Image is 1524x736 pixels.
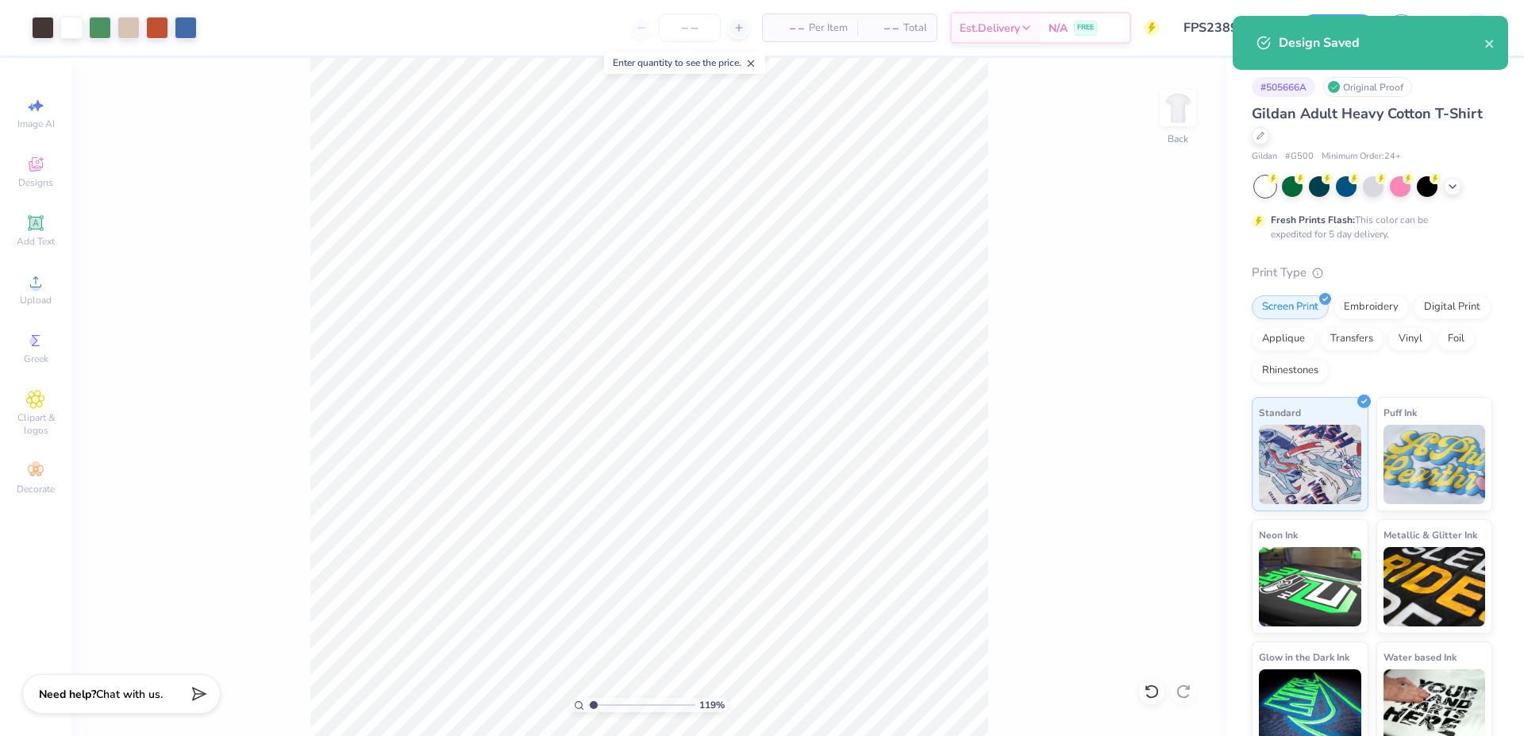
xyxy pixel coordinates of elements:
img: Back [1162,92,1194,124]
span: Minimum Order: 24 + [1322,150,1401,164]
div: Screen Print [1252,295,1329,319]
span: 119 % [699,698,725,712]
span: Decorate [17,483,55,495]
div: Design Saved [1279,33,1484,52]
span: N/A [1049,20,1068,37]
span: FREE [1077,22,1094,33]
span: Standard [1259,404,1301,421]
div: Enter quantity to see the price. [604,52,765,74]
strong: Fresh Prints Flash: [1271,214,1355,226]
strong: Need help? [39,687,96,702]
div: Rhinestones [1252,359,1329,383]
div: Digital Print [1414,295,1491,319]
span: Upload [20,294,52,306]
span: Add Text [17,235,55,248]
div: Back [1168,132,1188,146]
div: Transfers [1320,327,1384,351]
span: Gildan Adult Heavy Cotton T-Shirt [1252,104,1483,123]
span: # G500 [1285,150,1314,164]
span: Clipart & logos [8,411,63,437]
div: Vinyl [1388,327,1433,351]
div: Applique [1252,327,1315,351]
span: Per Item [809,20,848,37]
span: Est. Delivery [960,20,1020,37]
img: Neon Ink [1259,547,1361,626]
span: Greek [24,353,48,365]
span: Chat with us. [96,687,163,702]
span: Neon Ink [1259,526,1298,543]
span: Designs [18,176,53,189]
div: Print Type [1252,264,1492,282]
div: Foil [1437,327,1475,351]
span: Metallic & Glitter Ink [1384,526,1477,543]
img: Standard [1259,425,1361,504]
span: Gildan [1252,150,1277,164]
div: Embroidery [1333,295,1409,319]
span: Total [903,20,927,37]
img: Puff Ink [1384,425,1486,504]
input: – – [659,13,721,42]
span: Image AI [17,118,55,130]
input: Untitled Design [1172,12,1288,44]
button: close [1484,33,1495,52]
div: This color can be expedited for 5 day delivery. [1271,213,1466,241]
div: Original Proof [1323,77,1412,97]
img: Metallic & Glitter Ink [1384,547,1486,626]
div: # 505666A [1252,77,1315,97]
span: Glow in the Dark Ink [1259,649,1349,665]
span: – – [867,20,899,37]
span: Water based Ink [1384,649,1457,665]
span: Puff Ink [1384,404,1417,421]
span: – – [772,20,804,37]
